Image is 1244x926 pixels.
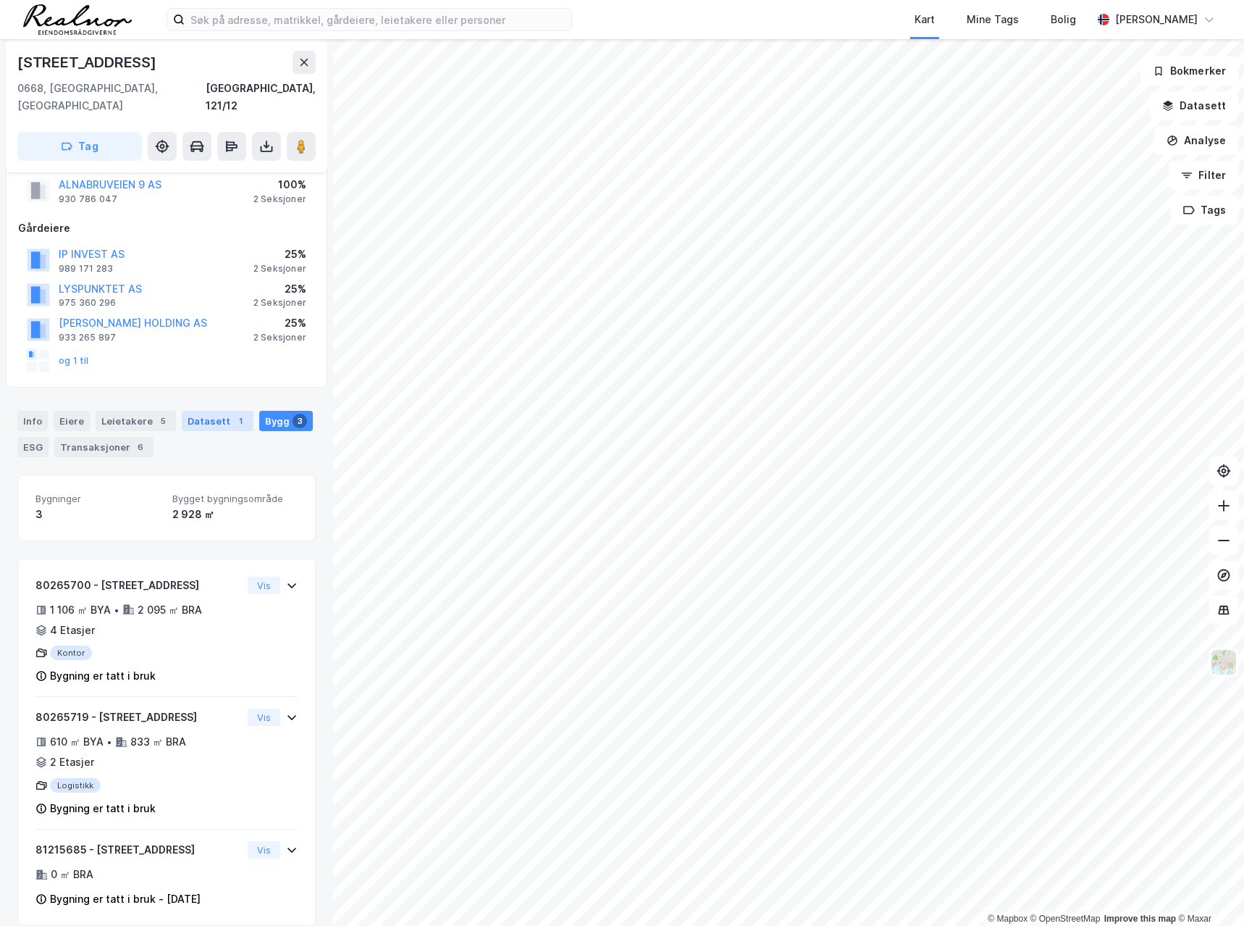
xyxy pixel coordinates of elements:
div: 1 106 ㎡ BYA [50,601,111,619]
div: ESG [17,437,49,457]
div: 25% [253,280,306,298]
div: Transaksjoner [54,437,154,457]
div: Bolig [1051,11,1076,28]
button: Vis [248,709,280,726]
div: • [106,736,112,748]
div: 81215685 - [STREET_ADDRESS] [35,841,242,859]
div: 6 [133,440,148,454]
a: Mapbox [988,914,1027,924]
div: 2 095 ㎡ BRA [138,601,202,619]
div: Bygg [259,411,313,431]
div: Bygning er tatt i bruk - [DATE] [50,890,201,908]
div: 989 171 283 [59,263,113,275]
button: Analyse [1154,126,1238,155]
a: OpenStreetMap [1030,914,1101,924]
div: Kart [915,11,935,28]
div: 25% [253,314,306,332]
div: 930 786 047 [59,193,117,205]
div: [PERSON_NAME] [1115,11,1198,28]
div: 2 Seksjoner [253,193,306,205]
button: Tags [1171,196,1238,225]
button: Vis [248,577,280,594]
a: Improve this map [1104,914,1176,924]
div: [GEOGRAPHIC_DATA], 121/12 [206,80,316,114]
div: 0668, [GEOGRAPHIC_DATA], [GEOGRAPHIC_DATA] [17,80,206,114]
div: Kontrollprogram for chat [1172,856,1244,926]
div: 25% [253,246,306,263]
div: 933 265 897 [59,332,116,343]
span: Bygget bygningsområde [172,493,298,505]
input: Søk på adresse, matrikkel, gårdeiere, leietakere eller personer [185,9,571,30]
div: 1 [233,414,248,428]
div: Bygning er tatt i bruk [50,800,156,817]
div: • [114,604,119,616]
div: 3 [35,506,161,523]
div: 4 Etasjer [50,622,95,639]
button: Tag [17,132,142,161]
div: 833 ㎡ BRA [130,733,186,751]
div: Leietakere [96,411,176,431]
div: 2 928 ㎡ [172,506,298,523]
img: realnor-logo.934646d98de889bb5806.png [23,4,132,35]
div: Eiere [54,411,90,431]
div: 2 Seksjoner [253,332,306,343]
div: Datasett [182,411,253,431]
button: Filter [1169,161,1238,190]
button: Datasett [1150,91,1238,120]
div: 0 ㎡ BRA [51,866,93,883]
div: Gårdeiere [18,220,315,237]
button: Bokmerker [1140,57,1238,85]
div: 100% [253,176,306,193]
img: Z [1210,648,1237,676]
div: 2 Seksjoner [253,263,306,275]
div: Info [17,411,48,431]
div: 80265700 - [STREET_ADDRESS] [35,577,242,594]
span: Bygninger [35,493,161,505]
div: 80265719 - [STREET_ADDRESS] [35,709,242,726]
div: Bygning er tatt i bruk [50,667,156,685]
div: 610 ㎡ BYA [50,733,104,751]
div: 975 360 296 [59,297,116,309]
div: 2 Seksjoner [253,297,306,309]
div: 5 [156,414,170,428]
div: Mine Tags [967,11,1019,28]
div: 2 Etasjer [50,754,94,771]
button: Vis [248,841,280,859]
iframe: Chat Widget [1172,856,1244,926]
div: [STREET_ADDRESS] [17,51,159,74]
div: 3 [293,414,307,428]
